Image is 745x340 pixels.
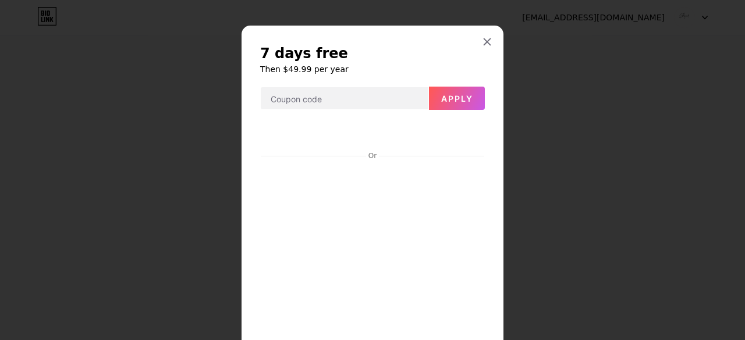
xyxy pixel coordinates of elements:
[429,87,485,110] button: Apply
[261,120,484,148] iframe: Secure payment button frame
[441,94,473,103] span: Apply
[366,151,379,160] div: Or
[260,44,348,63] span: 7 days free
[261,87,428,110] input: Coupon code
[260,63,485,75] h6: Then $49.99 per year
